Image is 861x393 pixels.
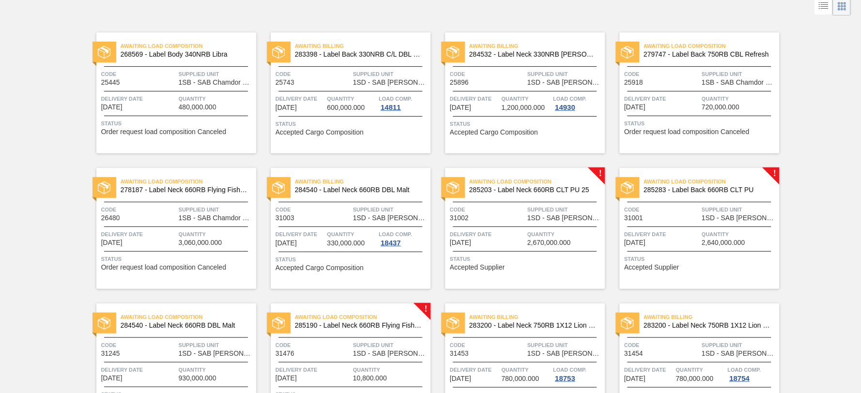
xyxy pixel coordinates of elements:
span: 1SB - SAB Chamdor Brewery [702,79,777,86]
span: Delivery Date [101,229,176,239]
span: Supplied Unit [528,205,603,214]
span: 283200 - Label Neck 750RB 1X12 Lion Pinc 2022 [470,322,597,329]
span: 25445 [101,79,120,86]
span: Order request load composition Canceled [625,128,750,136]
span: Load Comp. [379,229,412,239]
span: 03/04/2025 [101,239,123,246]
span: Quantity [501,365,551,375]
span: 284532 - Label Neck 330NRB Castle DM 4X6 23 [470,51,597,58]
span: Delivery Date [276,229,325,239]
a: statusAwaiting Billing283398 - Label Back 330NRB C/L DBL 4X6 Booster 2Code25743Supplied Unit1SD -... [256,32,431,153]
img: status [98,317,110,330]
span: 2,670,000.000 [528,239,571,246]
span: Order request load composition Canceled [101,128,226,136]
span: 08/23/2025 [625,239,646,246]
a: statusAwaiting Load Composition268569 - Label Body 340NRB LibraCode25445Supplied Unit1SB - SAB Ch... [82,32,256,153]
span: 01/29/2025 [625,104,646,111]
span: Status [450,254,603,264]
span: Status [625,254,777,264]
span: 780,000.000 [676,375,714,382]
span: Load Comp. [379,94,412,104]
span: 1SD - SAB Rosslyn Brewery [528,350,603,357]
span: 279747 - Label Back 750RB CBL Refresh [644,51,772,58]
span: 284540 - Label Neck 660RB DBL Malt [295,186,423,194]
span: 25743 [276,79,295,86]
span: Quantity [353,365,428,375]
span: Supplied Unit [353,205,428,214]
img: status [447,181,459,194]
span: Supplied Unit [702,205,777,214]
span: 284540 - Label Neck 660RB DBL Malt [121,322,249,329]
img: status [447,46,459,59]
span: Accepted Cargo Composition [276,264,364,272]
span: 01/18/2025 [276,104,297,111]
span: Awaiting Load Composition [644,177,780,186]
span: 10,800.000 [353,375,387,382]
span: Quantity [327,94,376,104]
span: Code [625,340,700,350]
a: Load Comp.14930 [553,94,603,111]
span: 278187 - Label Neck 660RB Flying Fish Lemon 2020 [121,186,249,194]
span: Code [101,340,176,350]
span: Quantity [676,365,725,375]
a: !statusAwaiting Load Composition285203 - Label Neck 660RB CLT PU 25Code31002Supplied Unit1SD - SA... [431,168,605,289]
div: 14930 [553,104,578,111]
span: 31454 [625,350,643,357]
span: 31001 [625,214,643,222]
span: 1SB - SAB Chamdor Brewery [179,214,254,222]
a: statusAwaiting Billing284532 - Label Neck 330NRB [PERSON_NAME] 4X6 23Code25896Supplied Unit1SD - ... [431,32,605,153]
span: Quantity [327,229,376,239]
span: Code [625,205,700,214]
span: 330,000.000 [327,240,365,247]
span: 25918 [625,79,643,86]
span: 283200 - Label Neck 750RB 1X12 Lion Pinc 2022 [644,322,772,329]
span: Supplied Unit [179,340,254,350]
span: Code [625,69,700,79]
span: 09/05/2025 [450,375,471,382]
span: Supplied Unit [702,69,777,79]
span: 285190 - Label Neck 660RB Flying Fish Lemon PU [295,322,423,329]
img: status [98,181,110,194]
span: 720,000.000 [702,104,740,111]
span: 01/06/2025 [101,104,123,111]
img: status [621,181,634,194]
span: Delivery Date [450,229,525,239]
span: Code [101,205,176,214]
span: Quantity [179,229,254,239]
span: 480,000.000 [179,104,217,111]
span: Delivery Date [101,365,176,375]
span: 25896 [450,79,469,86]
span: 08/23/2025 [450,239,471,246]
span: Status [450,119,603,129]
a: Load Comp.14811 [379,94,428,111]
span: Delivery Date [625,94,700,104]
img: status [272,181,285,194]
span: 09/05/2025 [625,375,646,382]
span: Code [276,205,351,214]
span: Awaiting Billing [295,177,431,186]
span: 09/05/2025 [276,375,297,382]
img: status [272,317,285,330]
span: 1SD - SAB Rosslyn Brewery [353,79,428,86]
span: 600,000.000 [327,104,365,111]
span: Quantity [179,365,254,375]
span: Status [101,254,254,264]
span: Awaiting Billing [295,41,431,51]
img: status [621,317,634,330]
span: Awaiting Load Composition [295,312,431,322]
span: Code [276,69,351,79]
span: Quantity [179,94,254,104]
span: Supplied Unit [702,340,777,350]
div: 14811 [379,104,403,111]
a: statusAwaiting Billing284540 - Label Neck 660RB DBL MaltCode31003Supplied Unit1SD - SAB [PERSON_N... [256,168,431,289]
span: Awaiting Load Composition [121,177,256,186]
span: 26480 [101,214,120,222]
span: Supplied Unit [179,205,254,214]
span: 08/23/2025 [276,240,297,247]
a: Load Comp.18754 [728,365,777,382]
span: 1SD - SAB Rosslyn Brewery [179,350,254,357]
span: Load Comp. [553,94,587,104]
span: 31002 [450,214,469,222]
span: Code [450,69,525,79]
span: 1,200,000.000 [501,104,545,111]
